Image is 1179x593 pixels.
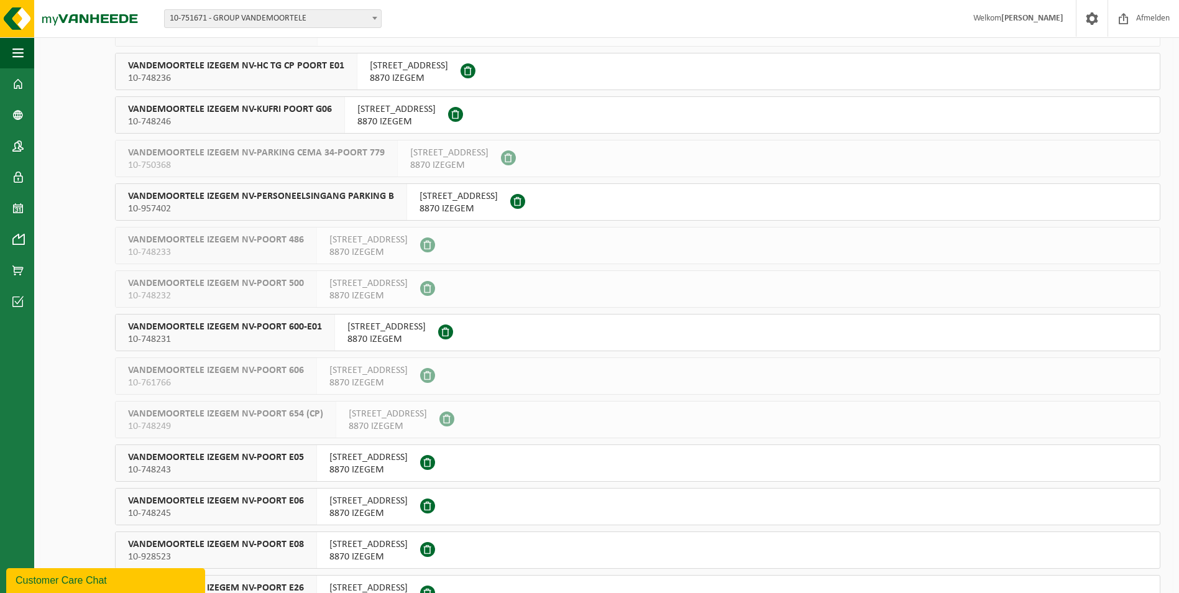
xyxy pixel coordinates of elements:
span: 10-761766 [128,377,304,389]
span: 10-748233 [128,246,304,259]
span: 8870 IZEGEM [357,116,436,128]
span: VANDEMOORTELE IZEGEM NV-POORT E06 [128,495,304,507]
span: [STREET_ADDRESS] [410,147,489,159]
span: 8870 IZEGEM [420,203,498,215]
span: 10-751671 - GROUP VANDEMOORTELE [164,9,382,28]
button: VANDEMOORTELE IZEGEM NV-POORT E06 10-748245 [STREET_ADDRESS]8870 IZEGEM [115,488,1160,525]
span: 8870 IZEGEM [329,551,408,563]
span: VANDEMOORTELE IZEGEM NV-POORT 500 [128,277,304,290]
span: [STREET_ADDRESS] [329,538,408,551]
span: 10-748231 [128,333,322,346]
span: VANDEMOORTELE IZEGEM NV-POORT E08 [128,538,304,551]
span: VANDEMOORTELE IZEGEM NV-POORT 654 (CP) [128,408,323,420]
span: VANDEMOORTELE IZEGEM NV-POORT E05 [128,451,304,464]
span: 10-748246 [128,116,332,128]
strong: [PERSON_NAME] [1001,14,1063,23]
span: VANDEMOORTELE IZEGEM NV-PERSONEELSINGANG PARKING B [128,190,394,203]
span: 8870 IZEGEM [329,507,408,520]
span: VANDEMOORTELE IZEGEM NV-KUFRI POORT G06 [128,103,332,116]
span: 8870 IZEGEM [329,377,408,389]
span: 10-751671 - GROUP VANDEMOORTELE [165,10,381,27]
span: [STREET_ADDRESS] [370,60,448,72]
button: VANDEMOORTELE IZEGEM NV-POORT E08 10-928523 [STREET_ADDRESS]8870 IZEGEM [115,531,1160,569]
button: VANDEMOORTELE IZEGEM NV-POORT 600-E01 10-748231 [STREET_ADDRESS]8870 IZEGEM [115,314,1160,351]
span: 10-748243 [128,464,304,476]
span: 10-748249 [128,420,323,433]
span: 10-748232 [128,290,304,302]
span: VANDEMOORTELE IZEGEM NV-HC TG CP POORT E01 [128,60,344,72]
span: [STREET_ADDRESS] [329,277,408,290]
span: VANDEMOORTELE IZEGEM NV-POORT 600-E01 [128,321,322,333]
span: VANDEMOORTELE IZEGEM NV-PARKING CEMA 34-POORT 779 [128,147,385,159]
button: VANDEMOORTELE IZEGEM NV-KUFRI POORT G06 10-748246 [STREET_ADDRESS]8870 IZEGEM [115,96,1160,134]
span: 10-928523 [128,551,304,563]
span: [STREET_ADDRESS] [329,451,408,464]
span: 10-748245 [128,507,304,520]
span: 8870 IZEGEM [370,72,448,85]
span: VANDEMOORTELE IZEGEM NV-POORT 606 [128,364,304,377]
span: 8870 IZEGEM [329,246,408,259]
button: VANDEMOORTELE IZEGEM NV-HC TG CP POORT E01 10-748236 [STREET_ADDRESS]8870 IZEGEM [115,53,1160,90]
span: [STREET_ADDRESS] [347,321,426,333]
span: 8870 IZEGEM [410,159,489,172]
span: 10-748236 [128,72,344,85]
span: [STREET_ADDRESS] [349,408,427,420]
span: [STREET_ADDRESS] [420,190,498,203]
span: VANDEMOORTELE IZEGEM NV-POORT 486 [128,234,304,246]
span: 10-750368 [128,159,385,172]
span: 8870 IZEGEM [347,333,426,346]
iframe: chat widget [6,566,208,593]
span: [STREET_ADDRESS] [357,103,436,116]
span: 10-957402 [128,203,394,215]
span: [STREET_ADDRESS] [329,234,408,246]
span: [STREET_ADDRESS] [329,495,408,507]
button: VANDEMOORTELE IZEGEM NV-PERSONEELSINGANG PARKING B 10-957402 [STREET_ADDRESS]8870 IZEGEM [115,183,1160,221]
span: [STREET_ADDRESS] [329,364,408,377]
span: 8870 IZEGEM [349,420,427,433]
span: 8870 IZEGEM [329,290,408,302]
button: VANDEMOORTELE IZEGEM NV-POORT E05 10-748243 [STREET_ADDRESS]8870 IZEGEM [115,444,1160,482]
span: 8870 IZEGEM [329,464,408,476]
